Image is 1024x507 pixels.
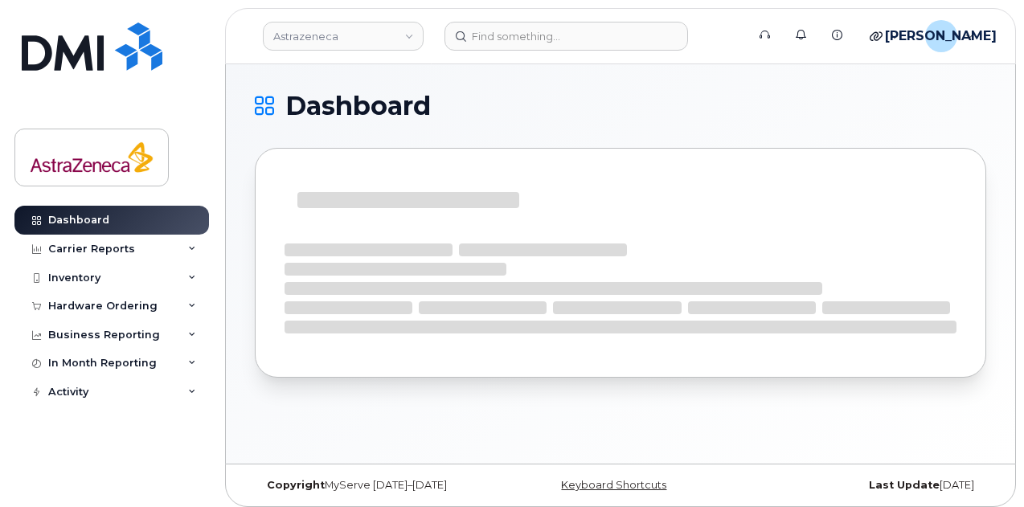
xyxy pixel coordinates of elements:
strong: Last Update [869,479,940,491]
strong: Copyright [267,479,325,491]
div: MyServe [DATE]–[DATE] [255,479,498,492]
span: Dashboard [285,94,431,118]
div: [DATE] [743,479,986,492]
a: Keyboard Shortcuts [561,479,666,491]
